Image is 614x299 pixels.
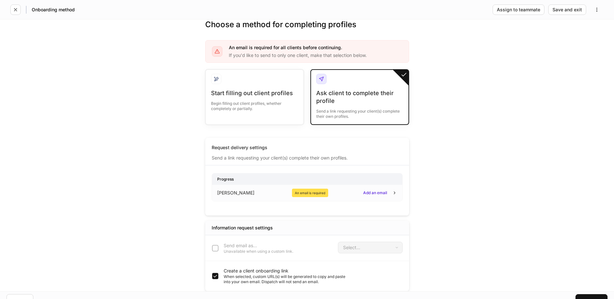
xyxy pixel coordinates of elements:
p: Send email as... [224,242,293,249]
div: An email is required for all clients before continuing. [229,44,367,52]
button: Assign to teammate [493,5,544,15]
div: Begin filling out client profiles, whether completely or partially. [211,97,298,111]
button: Add an email [363,191,387,195]
div: Progress [212,173,402,185]
p: If you'd like to send to only one client, make that selection below. [229,52,367,59]
button: Save and exit [548,5,586,15]
p: When selected, custom URL(s) will be generated to copy and paste into your own email. Dispatch wi... [224,274,345,284]
div: Ask client to complete their profile [316,89,403,105]
div: Start filling out client profiles [211,89,298,97]
h3: Choose a method for completing profiles [205,19,409,40]
div: Select... [338,242,402,253]
div: Send a link requesting your client(s) complete their own profiles. [212,151,348,161]
p: Create a client onboarding link [224,268,345,274]
h5: Onboarding method [32,6,75,13]
div: An email is required [292,189,328,197]
p: Unavailable when using a custom link. [224,249,293,254]
div: Assign to teammate [497,7,540,12]
div: Save and exit [553,7,582,12]
div: Send a link requesting your client(s) complete their own profiles. [316,105,403,119]
p: [PERSON_NAME] [217,190,254,196]
div: Request delivery settings [212,144,348,151]
div: Information request settings [212,225,273,231]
